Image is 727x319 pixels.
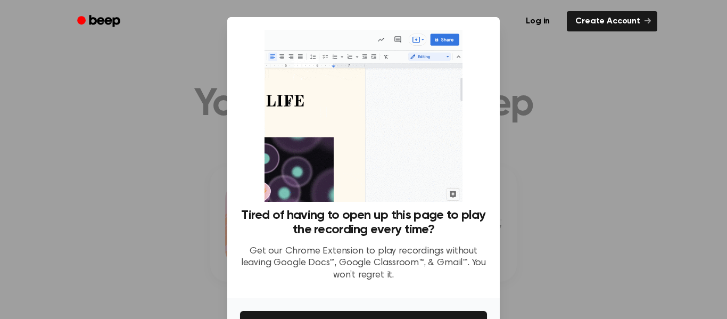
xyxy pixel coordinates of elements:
[265,30,462,202] img: Beep extension in action
[240,208,487,237] h3: Tired of having to open up this page to play the recording every time?
[240,246,487,282] p: Get our Chrome Extension to play recordings without leaving Google Docs™, Google Classroom™, & Gm...
[567,11,657,31] a: Create Account
[515,9,560,34] a: Log in
[70,11,130,32] a: Beep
